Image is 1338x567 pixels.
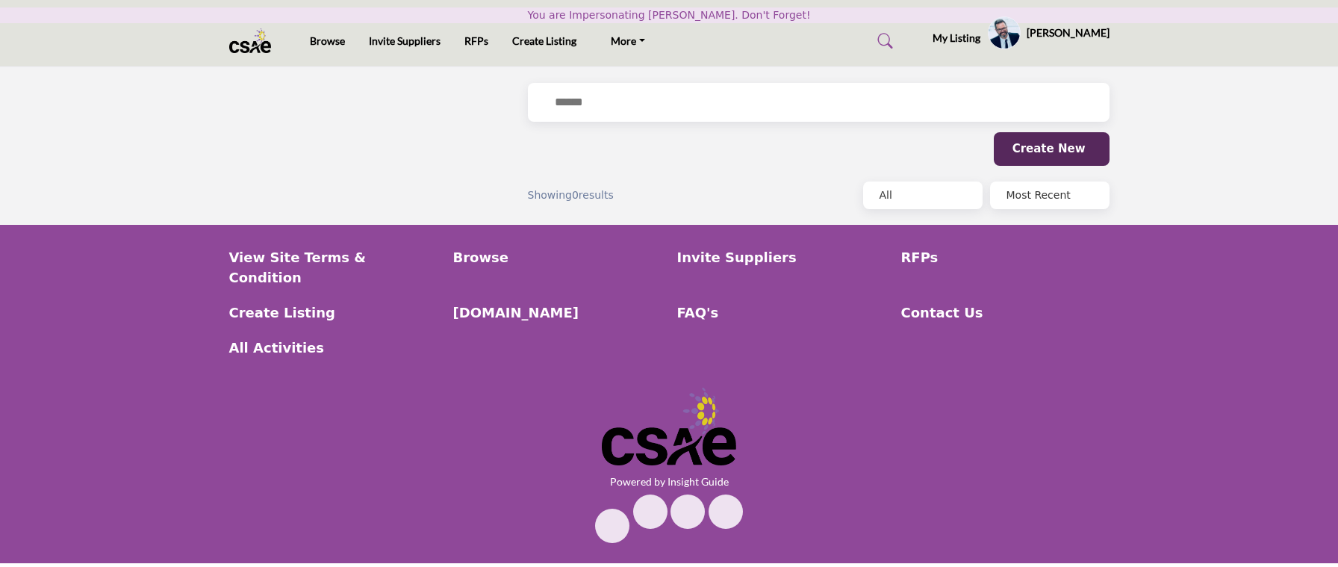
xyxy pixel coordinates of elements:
[229,247,438,288] a: View Site Terms & Condition
[901,247,1110,267] a: RFPs
[901,303,1110,323] a: Contact Us
[600,31,656,52] a: More
[602,388,736,466] img: No Site Logo
[572,189,579,201] span: 0
[464,34,488,47] a: RFPs
[528,188,703,203] div: Showing results
[229,303,438,323] a: Create Listing
[453,303,662,323] a: [DOMAIN_NAME]
[512,34,576,47] a: Create Listing
[229,28,279,53] img: site Logo
[863,29,903,53] a: Search
[988,16,1021,49] button: Show hide supplier dropdown
[633,495,668,529] a: LinkedIn Link
[670,495,705,529] a: Twitter Link
[994,132,1110,166] button: Create New
[911,30,980,48] div: My Listing
[933,31,980,45] h5: My Listing
[369,34,441,47] a: Invite Suppliers
[453,247,662,267] a: Browse
[709,495,743,529] a: Threads Link
[1006,189,1071,201] span: Most Recent
[677,247,886,267] a: Invite Suppliers
[595,509,629,543] a: Facebook Link
[1012,142,1086,155] span: Create New
[610,475,729,488] a: Powered by Insight Guide
[1027,25,1110,40] h5: [PERSON_NAME]
[677,303,886,323] a: FAQ's
[880,189,892,201] span: All
[310,34,345,47] a: Browse
[229,338,438,358] a: All Activities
